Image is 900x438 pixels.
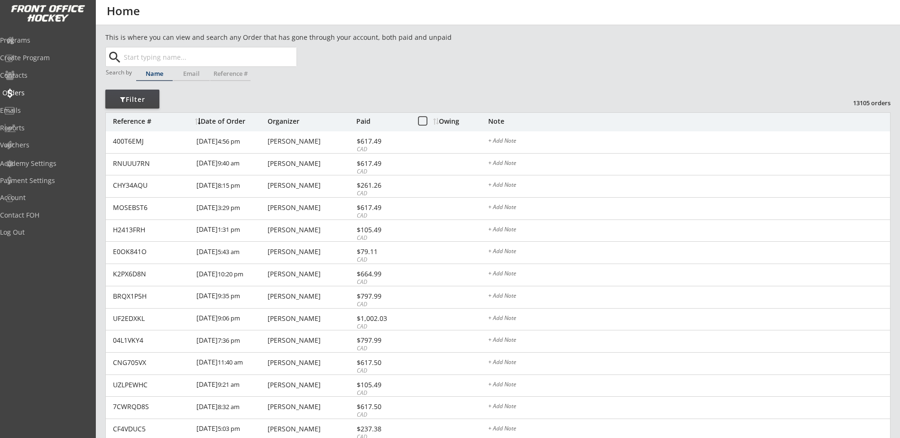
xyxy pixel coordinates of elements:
div: + Add Note [488,182,890,190]
div: + Add Note [488,359,890,367]
div: CAD [357,190,408,198]
div: $617.49 [357,204,408,211]
div: Orders [2,90,88,96]
button: search [107,50,122,65]
div: $617.50 [357,403,408,410]
div: CAD [357,212,408,220]
div: + Add Note [488,227,890,234]
div: Organizer [268,118,354,125]
div: [PERSON_NAME] [268,271,354,277]
div: [PERSON_NAME] [268,315,354,322]
div: H2413FRH [113,227,191,233]
font: 4:56 pm [218,137,240,146]
div: [PERSON_NAME] [268,227,354,233]
div: Filter [105,95,159,104]
div: Search by [106,69,133,75]
font: 5:03 pm [218,424,240,433]
div: UF2EDXKL [113,315,191,322]
div: [PERSON_NAME] [268,138,354,145]
div: RNUUU7RN [113,160,191,167]
div: [DATE] [196,286,265,308]
div: [PERSON_NAME] [268,337,354,344]
div: CF4VDUC5 [113,426,191,432]
div: MOSEBST6 [113,204,191,211]
div: [DATE] [196,198,265,219]
font: 1:31 pm [218,225,240,234]
font: 9:21 am [218,380,240,389]
div: CNG705VX [113,359,191,366]
div: $617.49 [357,160,408,167]
div: CAD [357,367,408,375]
div: [DATE] [196,375,265,396]
div: + Add Note [488,426,890,433]
font: 10:20 pm [218,270,243,278]
div: [PERSON_NAME] [268,182,354,189]
div: [PERSON_NAME] [268,403,354,410]
div: 400T6EMJ [113,138,191,145]
div: $797.99 [357,293,408,300]
div: UZLPEWHC [113,382,191,388]
font: 7:36 pm [218,336,240,345]
div: Note [488,118,890,125]
div: [PERSON_NAME] [268,426,354,432]
div: Email [173,71,210,77]
div: $664.99 [357,271,408,277]
div: [DATE] [196,154,265,175]
div: 7CWRQD8S [113,403,191,410]
div: [PERSON_NAME] [268,204,354,211]
div: + Add Note [488,204,890,212]
div: [DATE] [196,264,265,285]
div: [DATE] [196,330,265,352]
div: Reference # [113,118,190,125]
div: 13105 orders [841,99,891,107]
div: $79.11 [357,248,408,255]
input: Start typing name... [122,47,297,66]
div: + Add Note [488,403,890,411]
div: [DATE] [196,309,265,330]
font: 11:40 am [218,358,243,366]
div: CAD [357,234,408,242]
div: + Add Note [488,337,890,345]
div: CAD [357,345,408,353]
div: Paid [356,118,408,125]
div: CAD [357,411,408,419]
div: + Add Note [488,138,890,146]
div: CAD [357,389,408,397]
div: [PERSON_NAME] [268,382,354,388]
div: + Add Note [488,160,890,168]
font: 9:06 pm [218,314,240,322]
div: [PERSON_NAME] [268,293,354,300]
div: CAD [357,168,408,176]
div: E0OK841O [113,248,191,255]
div: CAD [357,256,408,264]
div: $617.49 [357,138,408,145]
div: [DATE] [196,242,265,263]
div: CHY34AQU [113,182,191,189]
div: $797.99 [357,337,408,344]
div: Name [136,71,173,77]
div: $105.49 [357,382,408,388]
div: [DATE] [196,353,265,374]
div: [DATE] [196,220,265,241]
div: BRQX1P5H [113,293,191,300]
div: + Add Note [488,271,890,278]
font: 5:43 am [218,247,240,256]
div: Date of Order [195,118,265,125]
div: $105.49 [357,227,408,233]
font: 3:29 pm [218,203,240,212]
div: CAD [357,301,408,309]
div: $1,002.03 [357,315,408,322]
div: [DATE] [196,131,265,153]
div: $237.38 [357,426,408,432]
div: K2PX6D8N [113,271,191,277]
div: + Add Note [488,315,890,323]
font: 9:40 am [218,159,240,167]
div: + Add Note [488,293,890,301]
div: [PERSON_NAME] [268,160,354,167]
div: [DATE] [196,397,265,418]
font: 8:15 pm [218,181,240,190]
div: CAD [357,146,408,154]
div: [PERSON_NAME] [268,248,354,255]
div: + Add Note [488,248,890,256]
div: 04L1VKY4 [113,337,191,344]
